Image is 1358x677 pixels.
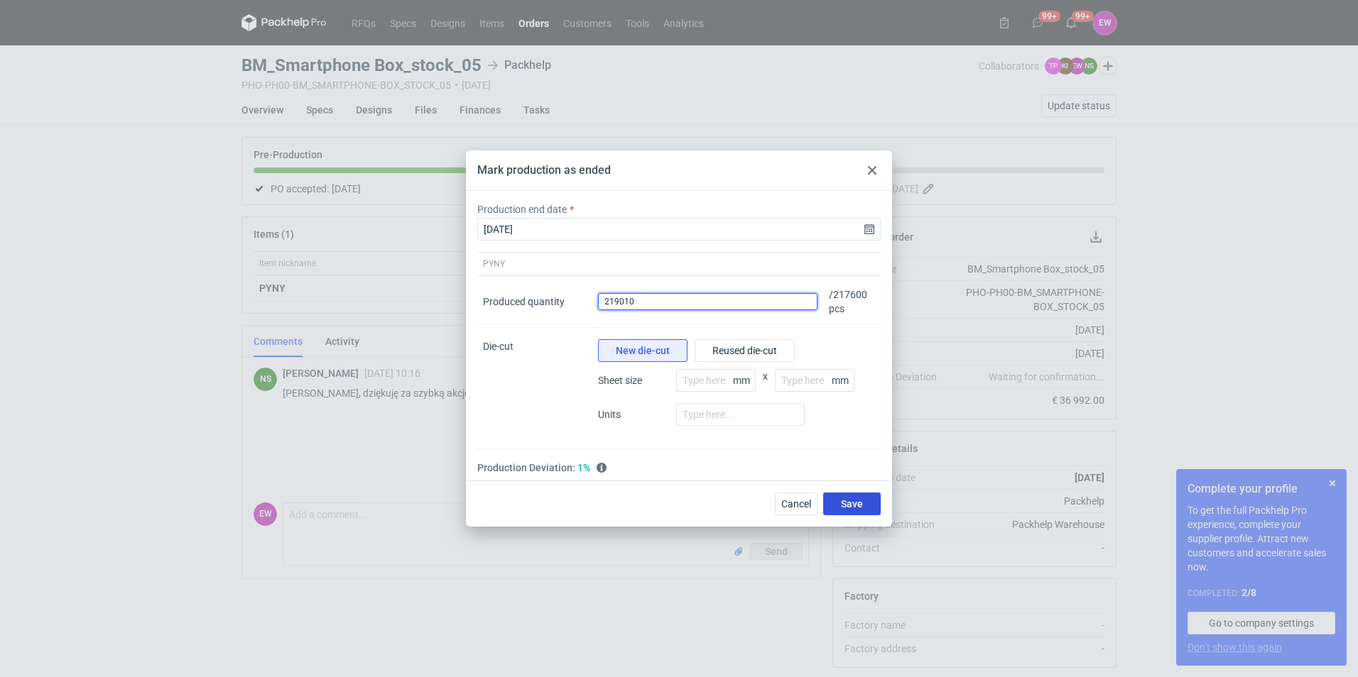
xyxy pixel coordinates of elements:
[598,339,688,362] button: New die-cut
[832,375,854,386] p: mm
[841,499,863,509] span: Save
[823,492,881,515] button: Save
[598,373,669,387] span: Sheet size
[676,369,756,392] input: Type here...
[483,295,565,309] div: Produced quantity
[577,461,590,475] span: Excellent
[477,461,881,475] div: Production Deviation:
[775,369,854,392] input: Type here...
[598,407,669,422] span: Units
[733,375,756,386] p: mm
[477,202,567,216] label: Production end date
[712,346,777,356] span: Reused die-cut
[676,403,805,426] input: Type here...
[695,339,795,362] button: Reused die-cut
[781,499,811,509] span: Cancel
[477,163,611,178] div: Mark production as ended
[823,276,881,328] div: / 217600 pcs
[477,328,592,449] div: Die-cut
[616,346,670,356] span: New die-cut
[483,258,505,270] span: PYNY
[763,369,768,403] span: x
[775,492,817,515] button: Cancel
